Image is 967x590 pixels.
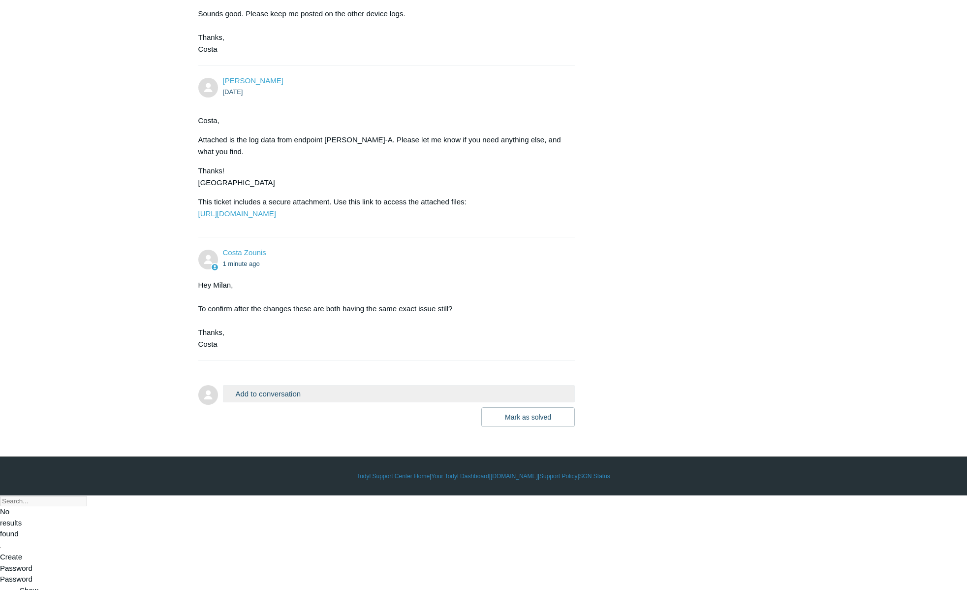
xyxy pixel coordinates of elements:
[198,279,565,350] div: Hey Milan, To confirm after the changes these are both having the same exact issue still? Thanks,...
[481,407,575,427] button: Mark as solved
[223,385,575,402] button: Add to conversation
[491,472,538,481] a: [DOMAIN_NAME]
[223,76,283,85] span: Milan Baria
[198,165,565,189] p: Thanks! [GEOGRAPHIC_DATA]
[223,248,266,257] a: Costa Zounis
[198,209,276,218] a: [URL][DOMAIN_NAME]
[579,472,610,481] a: SGN Status
[198,472,769,481] div: | | | |
[198,115,565,127] p: Costa,
[198,196,565,220] p: This ticket includes a secure attachment. Use this link to access the attached files:
[539,472,577,481] a: Support Policy
[357,472,430,481] a: Todyl Support Center Home
[223,88,243,96] time: 10/13/2025, 09:24
[223,260,260,267] time: 10/14/2025, 13:59
[198,134,565,158] p: Attached is the log data from endpoint [PERSON_NAME]-A. Please let me know if you need anything e...
[431,472,489,481] a: Your Todyl Dashboard
[223,76,283,85] a: [PERSON_NAME]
